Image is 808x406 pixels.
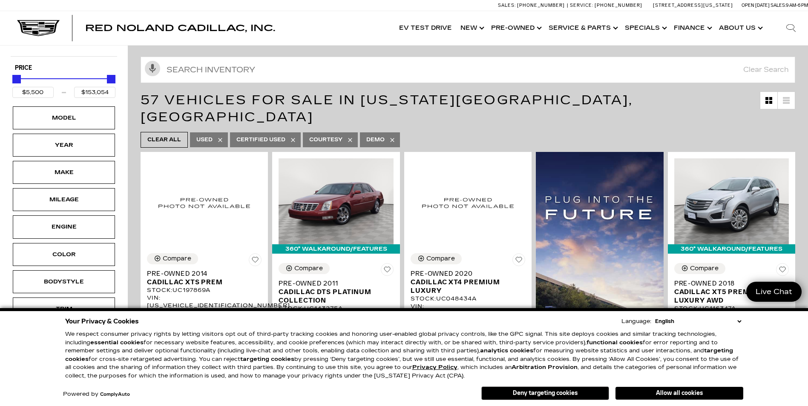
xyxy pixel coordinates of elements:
div: Stock : UC048434A [411,295,525,303]
a: Pre-Owned 2018Cadillac XT5 Premium Luxury AWD [674,279,789,305]
span: Used [196,134,213,145]
a: Red Noland Cadillac, Inc. [85,24,275,32]
div: Compare [163,255,191,263]
span: Pre-Owned 2020 [411,269,519,278]
div: Compare [294,265,323,272]
span: Cadillac XT5 Premium Luxury AWD [674,288,782,305]
a: Service & Parts [544,11,621,45]
a: Privacy Policy [412,364,457,371]
strong: targeting cookies [65,347,733,363]
input: Minimum [12,87,54,98]
div: Mileage [43,195,85,204]
a: New [456,11,487,45]
span: Service: [570,3,593,8]
span: Your Privacy & Cookies [65,315,139,327]
input: Maximum [74,87,115,98]
div: Engine [43,222,85,232]
button: Save Vehicle [249,253,262,269]
div: Model [43,113,85,123]
img: Cadillac Dark Logo with Cadillac White Text [17,20,60,36]
div: Trim [43,304,85,314]
div: YearYear [13,134,115,157]
span: Sales: [498,3,516,8]
div: Price [12,72,115,98]
img: 2020 Cadillac XT4 Premium Luxury [411,158,525,247]
div: Stock : UC143275A [279,305,393,312]
button: Allow all cookies [615,387,743,400]
span: Pre-Owned 2018 [674,279,782,288]
button: Compare Vehicle [147,253,198,264]
span: Pre-Owned 2014 [147,269,255,278]
span: Clear All [147,134,181,145]
span: Live Chat [751,287,796,297]
input: Search Inventory [141,57,795,83]
div: Maximum Price [107,75,115,83]
div: Stock : UC197869A [147,286,262,294]
strong: Arbitration Provision [512,364,578,371]
div: MileageMileage [13,188,115,211]
span: [PHONE_NUMBER] [517,3,565,8]
a: Live Chat [746,282,802,302]
div: 360° WalkAround/Features [668,244,795,254]
div: EngineEngine [13,215,115,238]
span: Open [DATE] [742,3,770,8]
a: Pre-Owned 2011Cadillac DTS Platinum Collection [279,279,393,305]
span: 57 Vehicles for Sale in [US_STATE][GEOGRAPHIC_DATA], [GEOGRAPHIC_DATA] [141,92,633,125]
img: 2014 Cadillac XTS PREM [147,158,262,247]
a: Pre-Owned 2014Cadillac XTS PREM [147,269,262,286]
button: Compare Vehicle [279,263,330,274]
div: Language: [621,319,651,324]
div: Color [43,250,85,259]
strong: analytics cookies [480,347,533,354]
div: Minimum Price [12,75,21,83]
div: Bodystyle [43,277,85,286]
span: 9 AM-6 PM [786,3,808,8]
span: Cadillac DTS Platinum Collection [279,288,387,305]
img: 2018 Cadillac XT5 Premium Luxury AWD [674,158,789,244]
span: [PHONE_NUMBER] [595,3,642,8]
div: VIN: [US_VEHICLE_IDENTIFICATION_NUMBER] [411,303,525,318]
div: Compare [426,255,455,263]
span: Courtesy [309,134,342,145]
strong: functional cookies [587,339,643,346]
div: ModelModel [13,106,115,129]
div: Compare [690,265,719,272]
strong: targeting cookies [240,356,294,363]
span: Demo [366,134,385,145]
div: Year [43,140,85,150]
button: Save Vehicle [381,263,394,279]
a: ComplyAuto [100,392,130,397]
strong: essential cookies [90,339,144,346]
span: Pre-Owned 2011 [279,279,387,288]
span: Cadillac XT4 Premium Luxury [411,278,519,295]
h5: Price [15,64,113,72]
a: About Us [715,11,765,45]
a: Sales: [PHONE_NUMBER] [498,3,567,8]
span: Certified Used [236,134,285,145]
img: 2011 Cadillac DTS Platinum Collection [279,158,393,244]
span: Red Noland Cadillac, Inc. [85,23,275,33]
div: Make [43,168,85,177]
button: Deny targeting cookies [481,386,609,400]
a: EV Test Drive [395,11,456,45]
a: Pre-Owned 2020Cadillac XT4 Premium Luxury [411,269,525,295]
select: Language Select [653,317,743,326]
button: Compare Vehicle [674,263,725,274]
div: 360° WalkAround/Features [272,244,400,254]
div: TrimTrim [13,297,115,320]
a: Service: [PHONE_NUMBER] [567,3,644,8]
svg: Click to toggle on voice search [145,61,160,76]
div: Stock : UC116347A [674,305,789,312]
a: Pre-Owned [487,11,544,45]
a: [STREET_ADDRESS][US_STATE] [653,3,733,8]
button: Save Vehicle [776,263,789,279]
span: Cadillac XTS PREM [147,278,255,286]
a: Specials [621,11,670,45]
a: Finance [670,11,715,45]
button: Compare Vehicle [411,253,462,264]
p: We respect consumer privacy rights by letting visitors opt out of third-party tracking cookies an... [65,330,743,380]
div: ColorColor [13,243,115,266]
div: BodystyleBodystyle [13,270,115,293]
